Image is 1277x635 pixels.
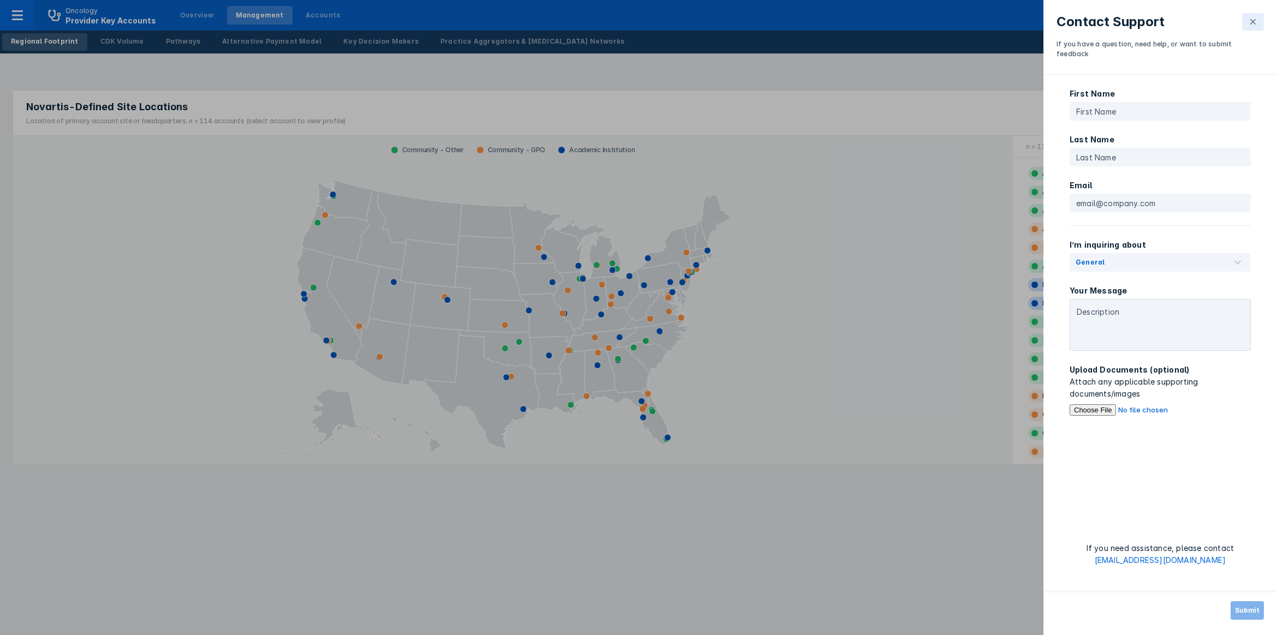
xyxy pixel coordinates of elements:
[1070,179,1251,191] p: Email
[1070,88,1251,100] p: First Name
[1070,194,1251,212] input: email@company.com
[1070,364,1251,376] p: Upload Documents (optional)
[1057,14,1165,29] p: Contact Support
[1070,542,1251,566] p: If you need assistance, please contact
[1057,39,1264,59] p: If you have a question, need help, or want to submit feedback
[1070,239,1251,251] p: I’m inquiring about
[1231,601,1264,620] button: Submit
[1107,257,1109,268] input: General
[1076,257,1105,267] div: General
[1070,148,1251,166] input: Last Name
[1070,134,1251,146] p: Last Name
[1095,555,1226,565] a: [EMAIL_ADDRESS][DOMAIN_NAME]
[1070,376,1251,400] p: Attach any applicable supporting documents/images
[1070,285,1251,297] p: Your Message
[1070,102,1251,121] input: First Name
[1070,404,1251,416] input: Upload Documents (optional)Attach any applicable supporting documents/images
